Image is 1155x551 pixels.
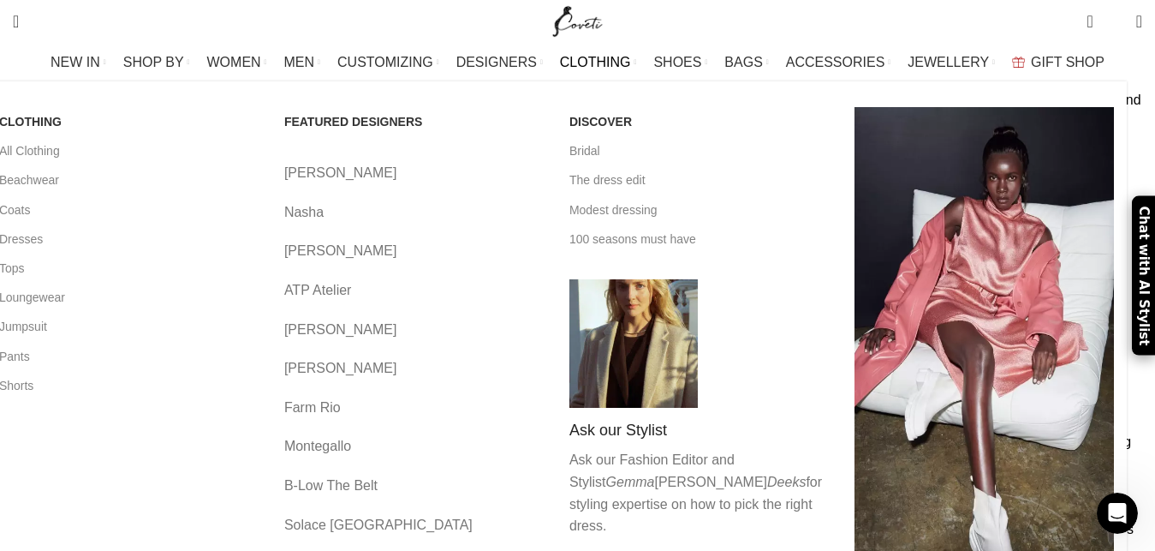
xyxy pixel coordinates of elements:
a: 0 [1078,4,1101,39]
span: 0 [1110,17,1122,30]
span: DESIGNERS [456,54,537,70]
a: ATP Atelier [284,279,544,302]
iframe: Intercom live chat [1097,493,1138,534]
span: FEATURED DESIGNERS [284,114,423,129]
span: BAGS [724,54,762,70]
span: CUSTOMIZING [337,54,433,70]
h4: Ask our Stylist [569,421,829,440]
span: DISCOVER [569,114,632,129]
em: Gemma [606,475,655,489]
a: CLOTHING [560,45,637,80]
span: CLOTHING [560,54,631,70]
a: DESIGNERS [456,45,543,80]
a: Search [4,4,27,39]
a: Montegallo [284,435,544,458]
a: Modest dressing [569,195,829,225]
span: MEN [284,54,315,70]
a: NEW IN [51,45,106,80]
a: The dress edit [569,165,829,195]
a: 100 seasons must have [569,225,829,254]
a: Bridal [569,136,829,165]
span: WOMEN [207,54,261,70]
a: B-Low The Belt [284,475,544,497]
span: JEWELLERY [908,54,989,70]
span: ACCESSORIES [786,54,885,70]
div: My Wishlist [1106,4,1123,39]
span: SHOES [653,54,701,70]
a: BAGS [724,45,768,80]
span: GIFT SHOP [1031,54,1104,70]
a: [PERSON_NAME] [284,162,544,184]
a: SHOP BY [123,45,190,80]
a: [PERSON_NAME] [284,319,544,341]
a: MEN [284,45,320,80]
img: Shop by Category Coveti [569,279,698,408]
span: 0 [1088,9,1101,21]
em: Deeks [767,475,806,489]
span: SHOP BY [123,54,184,70]
a: [PERSON_NAME] [284,357,544,380]
a: [PERSON_NAME] [284,240,544,262]
a: Solace [GEOGRAPHIC_DATA] [284,514,544,536]
a: Nasha [284,201,544,224]
a: CUSTOMIZING [337,45,439,80]
div: Main navigation [4,45,1151,80]
a: Site logo [549,13,606,27]
a: WOMEN [207,45,267,80]
a: JEWELLERY [908,45,995,80]
a: ACCESSORIES [786,45,891,80]
p: Ask our Fashion Editor and Stylist [PERSON_NAME] for styling expertise on how to pick the right d... [569,449,829,536]
a: GIFT SHOP [1012,45,1104,80]
a: Farm Rio [284,397,544,419]
span: NEW IN [51,54,100,70]
a: SHOES [653,45,707,80]
img: GiftBag [1012,57,1025,68]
